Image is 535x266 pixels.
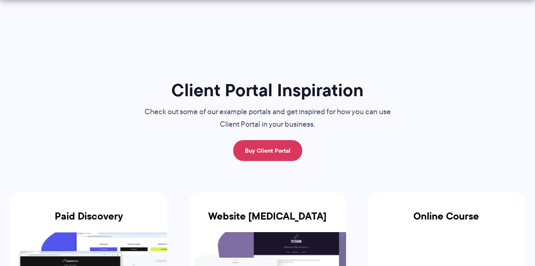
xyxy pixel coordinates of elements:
h3: Paid Discovery [10,210,167,232]
a: Buy Client Portal [233,140,302,161]
h3: Website [MEDICAL_DATA] [189,210,346,232]
h1: Client Portal Inspiration [127,79,408,101]
p: Check out some of our example portals and get inspired for how you can use Client Portal in your ... [127,106,408,131]
h3: Online Course [368,210,525,232]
